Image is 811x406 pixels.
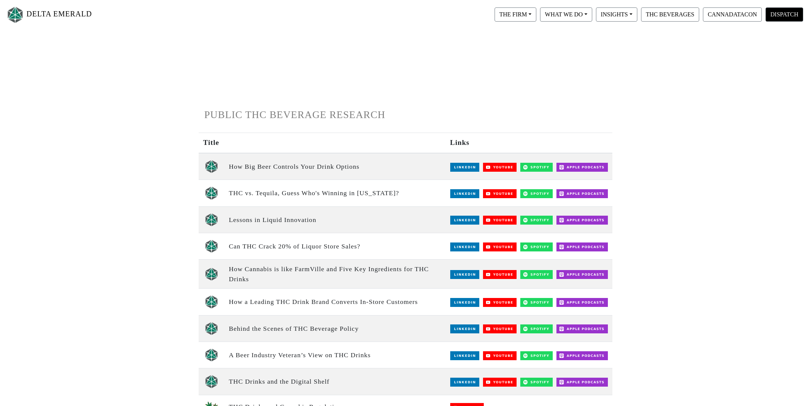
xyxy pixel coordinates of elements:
img: YouTube [483,378,517,387]
img: YouTube [483,163,517,172]
img: YouTube [483,270,517,279]
td: Can THC Crack 20% of Liquor Store Sales? [224,233,446,260]
img: YouTube [483,189,517,198]
img: YouTube [483,242,517,251]
img: YouTube [483,216,517,225]
img: Apple Podcasts [556,163,608,172]
img: YouTube [483,298,517,307]
img: Spotify [520,216,553,225]
img: LinkedIn [450,351,479,360]
img: Apple Podcasts [556,270,608,279]
td: A Beer Industry Veteran’s View on THC Drinks [224,342,446,368]
button: WHAT WE DO [540,7,592,22]
img: Spotify [520,270,553,279]
button: THE FIRM [495,7,536,22]
th: Links [446,133,612,153]
button: THC BEVERAGES [641,7,699,22]
img: unscripted logo [205,375,218,388]
td: Behind the Scenes of THC Beverage Policy [224,315,446,342]
img: Logo [6,5,25,25]
img: unscripted logo [205,186,218,200]
img: Spotify [520,189,553,198]
img: Spotify [520,298,553,307]
td: Lessons in Liquid Innovation [224,206,446,233]
img: LinkedIn [450,298,479,307]
img: LinkedIn [450,189,479,198]
img: LinkedIn [450,270,479,279]
img: Apple Podcasts [556,216,608,225]
button: DISPATCH [766,7,803,22]
img: LinkedIn [450,216,479,225]
img: Apple Podcasts [556,378,608,387]
th: Title [199,133,224,153]
img: unscripted logo [205,267,218,281]
img: unscripted logo [205,348,218,362]
img: Apple Podcasts [556,189,608,198]
img: Apple Podcasts [556,351,608,360]
img: LinkedIn [450,324,479,333]
img: Apple Podcasts [556,324,608,333]
img: unscripted logo [205,322,218,335]
img: unscripted logo [205,240,218,253]
img: Spotify [520,242,553,251]
img: Spotify [520,163,553,172]
td: THC Drinks and the Digital Shelf [224,368,446,395]
img: YouTube [483,351,517,360]
img: Spotify [520,351,553,360]
button: INSIGHTS [596,7,637,22]
img: Spotify [520,378,553,387]
img: Apple Podcasts [556,298,608,307]
img: LinkedIn [450,163,479,172]
img: Spotify [520,324,553,333]
a: DISPATCH [764,11,805,17]
img: LinkedIn [450,242,479,251]
td: How Big Beer Controls Your Drink Options [224,153,446,180]
a: CANNADATACON [701,11,764,17]
img: Apple Podcasts [556,242,608,251]
a: THC BEVERAGES [639,11,701,17]
td: How a Leading THC Drink Brand Converts In-Store Customers [224,289,446,315]
img: unscripted logo [205,160,218,173]
img: unscripted logo [205,213,218,226]
h1: PUBLIC THC BEVERAGE RESEARCH [204,109,607,121]
a: DELTA EMERALD [6,3,92,26]
td: How Cannabis is like FarmVille and Five Key Ingredients for THC Drinks [224,260,446,289]
img: unscripted logo [205,295,218,308]
img: LinkedIn [450,378,479,387]
img: YouTube [483,324,517,333]
td: THC vs. Tequila, Guess Who's Winning in [US_STATE]? [224,180,446,206]
button: CANNADATACON [703,7,762,22]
